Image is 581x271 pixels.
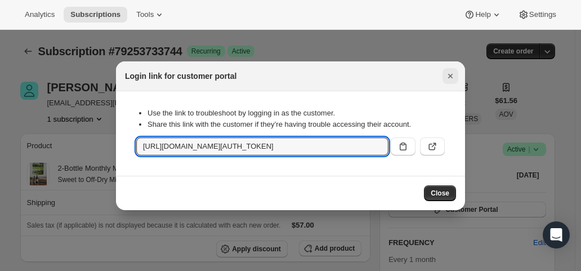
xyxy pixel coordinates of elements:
li: Share this link with the customer if they’re having trouble accessing their account. [148,119,445,130]
button: Close [424,185,456,201]
span: Settings [529,10,556,19]
h2: Login link for customer portal [125,70,236,82]
span: Help [475,10,490,19]
span: Subscriptions [70,10,120,19]
button: Settings [511,7,563,23]
li: Use the link to troubleshoot by logging in as the customer. [148,108,445,119]
button: Tools [129,7,172,23]
button: Close [443,68,458,84]
button: Analytics [18,7,61,23]
span: Analytics [25,10,55,19]
div: Open Intercom Messenger [543,221,570,248]
button: Subscriptions [64,7,127,23]
span: Close [431,189,449,198]
button: Help [457,7,508,23]
span: Tools [136,10,154,19]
